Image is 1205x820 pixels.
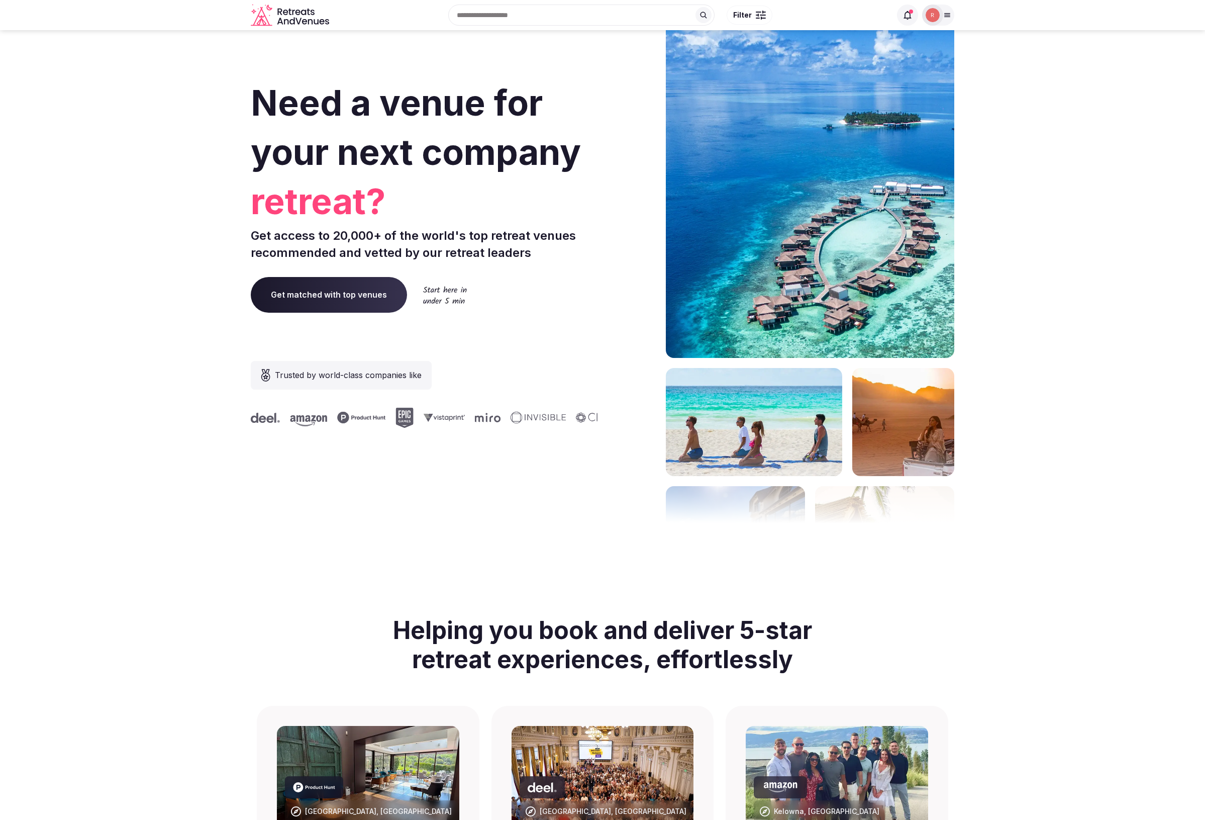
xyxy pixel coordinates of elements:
[423,286,467,304] img: Start here in under 5 min
[774,806,879,816] div: Kelowna, [GEOGRAPHIC_DATA]
[926,8,940,22] img: Ryan Sanford
[251,4,331,27] a: Visit the homepage
[511,412,566,424] svg: Invisible company logo
[540,806,686,816] div: [GEOGRAPHIC_DATA], [GEOGRAPHIC_DATA]
[666,368,842,476] img: yoga on tropical beach
[475,413,500,422] svg: Miro company logo
[395,408,414,428] svg: Epic Games company logo
[251,81,581,173] span: Need a venue for your next company
[251,177,598,226] span: retreat?
[733,10,752,20] span: Filter
[528,782,557,792] svg: Deel company logo
[251,227,598,261] p: Get access to 20,000+ of the world's top retreat venues recommended and vetted by our retreat lea...
[305,806,452,816] div: [GEOGRAPHIC_DATA], [GEOGRAPHIC_DATA]
[251,413,280,423] svg: Deel company logo
[377,604,828,686] h2: Helping you book and deliver 5-star retreat experiences, effortlessly
[251,277,407,312] a: Get matched with top venues
[424,413,465,422] svg: Vistaprint company logo
[251,4,331,27] svg: Retreats and Venues company logo
[852,368,954,476] img: woman sitting in back of truck with camels
[275,369,422,381] span: Trusted by world-class companies like
[727,6,772,25] button: Filter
